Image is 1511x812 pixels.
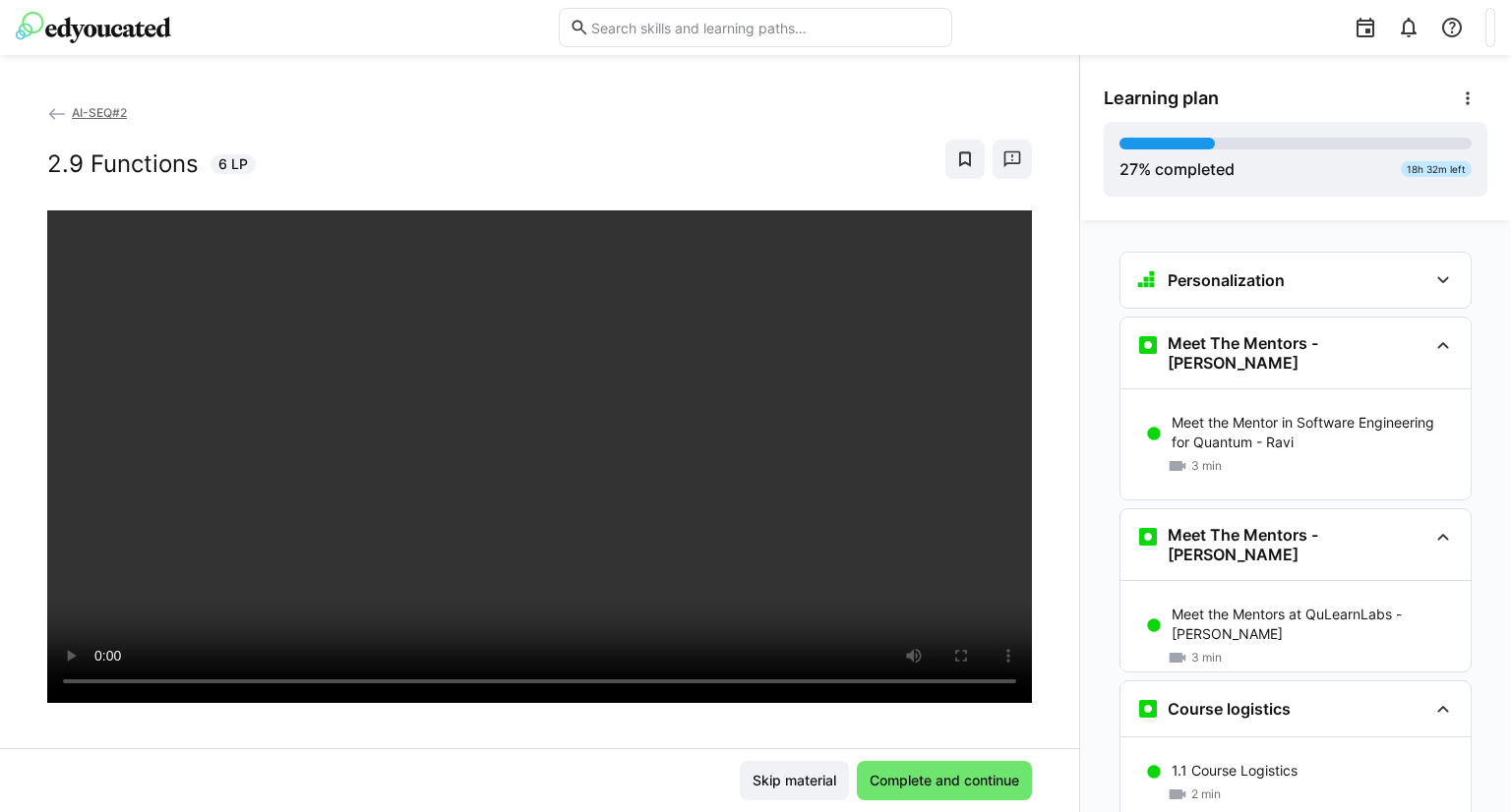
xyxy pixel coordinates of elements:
span: 27 [1119,159,1138,179]
h3: Personalization [1168,270,1285,290]
span: 2 min [1191,786,1221,802]
a: AI-SEQ#2 [47,105,127,120]
button: Complete and continue [857,761,1032,800]
span: AI-SEQ#2 [72,105,127,120]
span: 6 LP [218,154,248,174]
p: Meet the Mentor in Software Engineering for Quantum - Ravi [1172,413,1455,452]
p: 1.1 Course Logistics [1172,761,1298,781]
h3: Course logistics [1168,699,1291,719]
h2: 2.9 Functions [47,149,199,179]
span: Learning plan [1104,87,1219,109]
div: % completed [1119,157,1235,181]
h3: Meet The Mentors - [PERSON_NAME] [1168,333,1427,373]
p: Meet the Mentors at QuLearnLabs - [PERSON_NAME] [1172,605,1455,644]
h3: Meet The Mentors - [PERSON_NAME] [1168,525,1427,564]
div: 18h 32m left [1401,161,1472,177]
span: 3 min [1191,650,1222,666]
span: 3 min [1191,458,1222,474]
span: Complete and continue [867,771,1022,790]
button: Skip material [740,761,849,800]
span: Skip material [750,771,839,790]
input: Search skills and learning paths… [589,19,941,36]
